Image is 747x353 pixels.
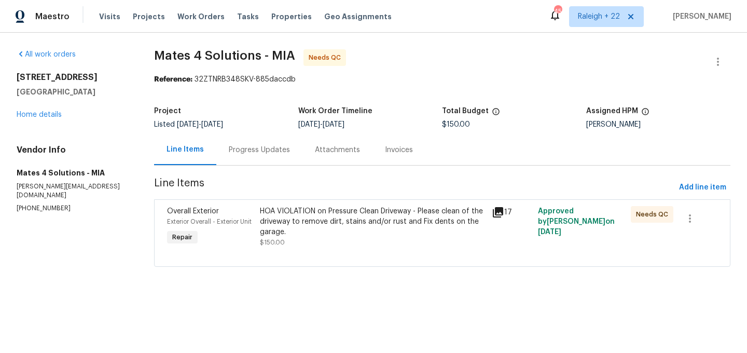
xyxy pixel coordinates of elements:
[298,121,344,128] span: -
[17,182,129,200] p: [PERSON_NAME][EMAIL_ADDRESS][DOMAIN_NAME]
[271,11,312,22] span: Properties
[17,168,129,178] h5: Mates 4 Solutions - MIA
[229,145,290,155] div: Progress Updates
[323,121,344,128] span: [DATE]
[177,11,225,22] span: Work Orders
[133,11,165,22] span: Projects
[669,11,731,22] span: [PERSON_NAME]
[167,208,219,215] span: Overall Exterior
[154,49,295,62] span: Mates 4 Solutions - MIA
[442,121,470,128] span: $150.00
[154,76,192,83] b: Reference:
[636,209,672,220] span: Needs QC
[35,11,70,22] span: Maestro
[385,145,413,155] div: Invoices
[298,107,372,115] h5: Work Order Timeline
[17,72,129,83] h2: [STREET_ADDRESS]
[309,52,345,63] span: Needs QC
[177,121,223,128] span: -
[298,121,320,128] span: [DATE]
[492,206,532,219] div: 17
[260,206,486,237] div: HOA VIOLATION on Pressure Clean Driveway - Please clean of the driveway to remove dirt, stains an...
[154,107,181,115] h5: Project
[492,107,500,121] span: The total cost of line items that have been proposed by Opendoor. This sum includes line items th...
[641,107,649,121] span: The hpm assigned to this work order.
[154,121,223,128] span: Listed
[17,111,62,118] a: Home details
[17,145,129,155] h4: Vendor Info
[167,219,252,225] span: Exterior Overall - Exterior Unit
[578,11,620,22] span: Raleigh + 22
[554,6,561,17] div: 452
[315,145,360,155] div: Attachments
[154,178,675,197] span: Line Items
[237,13,259,20] span: Tasks
[17,51,76,58] a: All work orders
[201,121,223,128] span: [DATE]
[538,228,561,236] span: [DATE]
[586,121,730,128] div: [PERSON_NAME]
[167,144,204,155] div: Line Items
[675,178,730,197] button: Add line item
[168,232,197,242] span: Repair
[324,11,392,22] span: Geo Assignments
[17,87,129,97] h5: [GEOGRAPHIC_DATA]
[442,107,489,115] h5: Total Budget
[538,208,615,236] span: Approved by [PERSON_NAME] on
[260,239,285,246] span: $150.00
[154,74,730,85] div: 32ZTNRB348SKV-885daccdb
[679,181,726,194] span: Add line item
[177,121,199,128] span: [DATE]
[99,11,120,22] span: Visits
[586,107,638,115] h5: Assigned HPM
[17,204,129,213] p: [PHONE_NUMBER]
